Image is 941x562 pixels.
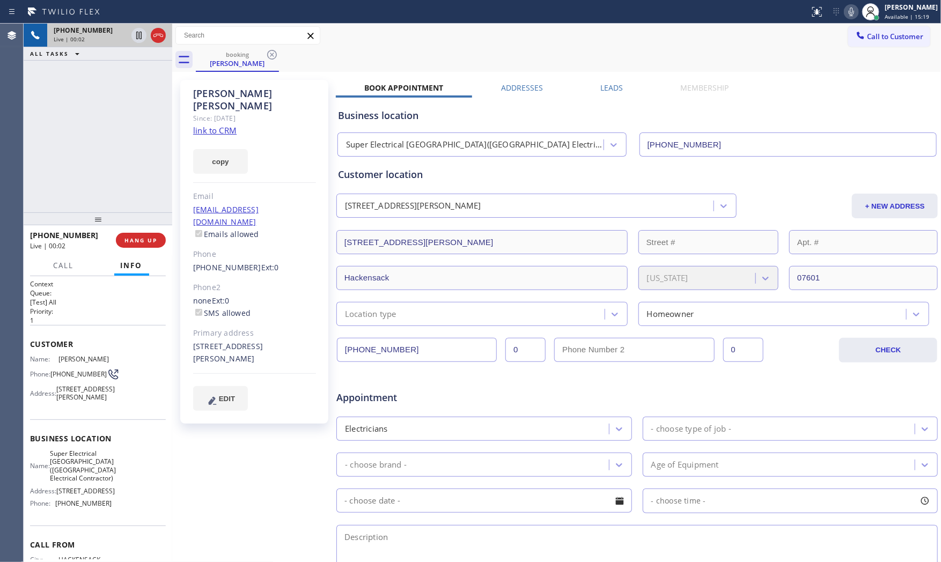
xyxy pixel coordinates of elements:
input: Search [176,27,320,44]
label: Leads [600,83,623,93]
div: Email [193,190,316,203]
div: [PERSON_NAME] [885,3,938,12]
span: Available | 15:19 [885,13,929,20]
span: [PHONE_NUMBER] [50,370,107,378]
span: - choose time - [651,496,706,506]
span: [PHONE_NUMBER] [54,26,113,35]
div: booking [197,50,278,58]
div: George Escoffery [197,48,278,71]
span: Name: [30,355,58,363]
span: Live | 00:02 [54,35,85,43]
button: Hold Customer [131,28,146,43]
h2: Priority: [30,307,166,316]
p: [Test] All [30,298,166,307]
div: [PERSON_NAME] [PERSON_NAME] [193,87,316,112]
span: [PERSON_NAME] [58,355,112,363]
button: Info [114,255,149,276]
div: Customer location [338,167,936,182]
div: [STREET_ADDRESS][PERSON_NAME] [345,200,481,212]
button: copy [193,149,248,174]
div: Business location [338,108,936,123]
label: SMS allowed [193,308,251,318]
span: Call From [30,539,166,550]
div: Phone [193,248,316,261]
span: Ext: 0 [261,262,279,272]
div: none [193,295,316,320]
div: Age of Equipment [651,459,719,471]
div: Homeowner [647,308,694,320]
button: ALL TASKS [24,47,90,60]
div: [PERSON_NAME] [197,58,278,68]
input: Phone Number [639,132,937,157]
input: Apt. # [789,230,938,254]
button: Call [47,255,80,276]
span: Info [121,261,143,270]
span: Ext: 0 [212,295,230,306]
button: Hang up [151,28,166,43]
input: Ext. [505,338,546,362]
button: Call to Customer [848,26,930,47]
label: Book Appointment [365,83,444,93]
div: Location type [345,308,396,320]
input: SMS allowed [195,309,202,316]
span: Business location [30,433,166,443]
span: Customer [30,339,166,349]
input: Address [336,230,628,254]
div: - choose brand - [345,459,407,471]
div: Electricians [345,423,387,435]
div: [STREET_ADDRESS][PERSON_NAME] [193,341,316,365]
button: HANG UP [116,233,166,248]
span: HANG UP [124,236,157,244]
a: link to CRM [193,125,237,136]
span: [STREET_ADDRESS][PERSON_NAME] [56,385,115,402]
h2: Queue: [30,289,166,298]
input: - choose date - [336,489,632,513]
div: Primary address [193,327,316,339]
span: Call [54,261,74,270]
span: EDIT [219,395,235,403]
span: [STREET_ADDRESS] [56,487,115,495]
a: [EMAIL_ADDRESS][DOMAIN_NAME] [193,204,259,227]
span: Appointment [336,390,535,405]
div: - choose type of job - [651,423,731,435]
p: 1 [30,316,166,325]
span: Name: [30,462,50,470]
span: Phone: [30,499,55,507]
span: Call to Customer [867,32,923,41]
label: Membership [681,83,729,93]
button: EDIT [193,386,248,411]
a: [PHONE_NUMBER] [193,262,261,272]
input: City [336,266,628,290]
label: Addresses [501,83,543,93]
input: Street # [638,230,778,254]
span: ALL TASKS [30,50,69,57]
div: Phone2 [193,282,316,294]
input: Ext. 2 [723,338,763,362]
span: Address: [30,487,56,495]
span: Address: [30,389,56,397]
input: ZIP [789,266,938,290]
button: + NEW ADDRESS [852,194,938,218]
input: Emails allowed [195,230,202,237]
span: Live | 00:02 [30,241,65,250]
div: Since: [DATE] [193,112,316,124]
span: Phone: [30,370,50,378]
button: CHECK [839,338,937,363]
label: Emails allowed [193,229,259,239]
span: Super Electrical [GEOGRAPHIC_DATA]([GEOGRAPHIC_DATA] Electrical Contractor) [50,449,116,483]
input: Phone Number 2 [554,338,714,362]
input: Phone Number [337,338,497,362]
button: Mute [844,4,859,19]
span: [PHONE_NUMBER] [55,499,112,507]
h1: Context [30,279,166,289]
span: [PHONE_NUMBER] [30,230,98,240]
div: Super Electrical [GEOGRAPHIC_DATA]([GEOGRAPHIC_DATA] Electrical Contractor) [346,139,605,151]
